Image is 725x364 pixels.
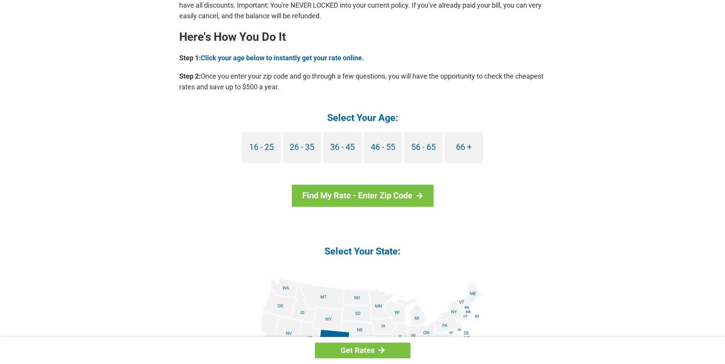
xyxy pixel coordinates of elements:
h2: Here's How You Do It [179,31,546,43]
a: 46 - 55 [364,132,402,163]
a: Click your age below to instantly get your rate online. [201,54,364,62]
b: Step 2: [179,72,201,80]
b: Step 1: [179,54,201,62]
h4: Select Your State: [179,245,546,258]
a: Find My Rate - Enter Zip Code [292,185,433,207]
a: 26 - 35 [283,132,321,163]
h4: Select Your Age: [179,111,546,124]
a: 66 + [445,132,483,163]
a: 36 - 45 [323,132,362,163]
a: 16 - 25 [242,132,281,163]
a: Get Rates [315,343,410,358]
p: Once you enter your zip code and go through a few questions, you will have the opportunity to che... [179,71,546,92]
a: 56 - 65 [404,132,443,163]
